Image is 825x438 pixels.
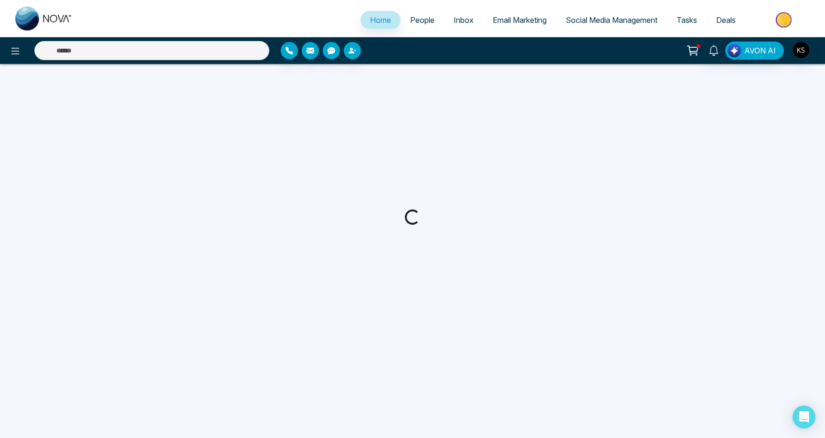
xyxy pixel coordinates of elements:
a: Tasks [667,11,707,29]
a: Inbox [444,11,483,29]
span: People [410,15,434,25]
a: Email Marketing [483,11,556,29]
a: Social Media Management [556,11,667,29]
button: AVON AI [725,42,784,60]
span: Deals [716,15,736,25]
img: Lead Flow [728,44,741,57]
a: Home [360,11,401,29]
a: People [401,11,444,29]
img: User Avatar [793,42,809,58]
div: Open Intercom Messenger [793,406,815,428]
a: Deals [707,11,745,29]
img: Nova CRM Logo [15,7,73,31]
span: AVON AI [744,45,776,56]
span: Social Media Management [566,15,657,25]
img: Market-place.gif [750,9,819,31]
span: Tasks [677,15,697,25]
span: Home [370,15,391,25]
span: Email Marketing [493,15,547,25]
span: Inbox [454,15,474,25]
